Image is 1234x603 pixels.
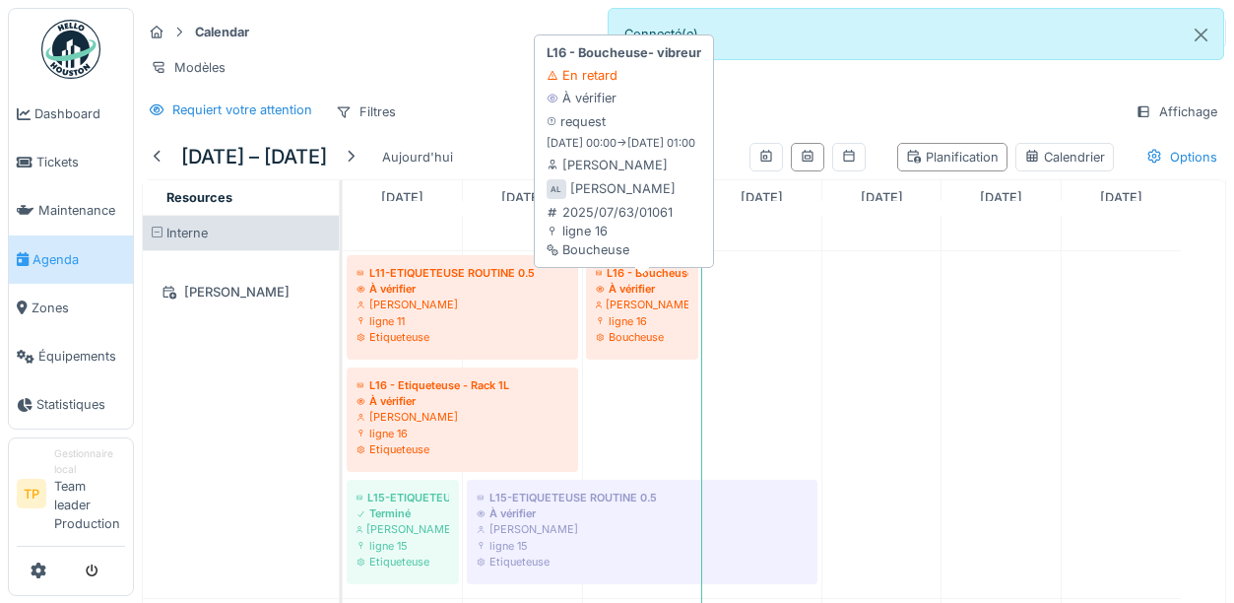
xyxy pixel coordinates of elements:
[906,148,999,167] div: Planification
[17,446,125,546] a: TP Gestionnaire localTeam leader Production
[155,280,327,304] div: [PERSON_NAME]
[166,226,208,240] span: Interne
[357,505,449,521] div: Terminé
[1127,98,1226,126] div: Affichage
[181,145,327,168] h5: [DATE] – [DATE]
[357,393,568,409] div: À vérifier
[36,395,125,414] span: Statistiques
[357,521,449,537] div: [PERSON_NAME]
[547,203,673,222] div: 2025/07/63/01061
[547,222,673,240] div: ligne 16
[9,380,133,429] a: Statistiques
[357,409,568,425] div: [PERSON_NAME]
[34,104,125,123] span: Dashboard
[547,66,617,85] div: En retard
[9,186,133,234] a: Maintenance
[17,479,46,508] li: TP
[477,490,808,505] div: L15-ETIQUETEUSE ROUTINE 0.5
[1024,148,1105,167] div: Calendrier
[32,299,125,317] span: Zones
[357,281,568,297] div: À vérifier
[477,538,808,554] div: ligne 15
[547,240,673,259] div: Boucheuse
[357,265,568,281] div: L11-ETIQUETEUSE ROUTINE 0.5
[357,538,449,554] div: ligne 15
[32,250,125,269] span: Agenda
[9,332,133,380] a: Équipements
[327,98,405,126] div: Filtres
[9,284,133,332] a: Zones
[596,329,688,345] div: Boucheuse
[357,313,568,329] div: ligne 11
[547,112,606,131] div: request
[608,8,1225,60] div: Connecté(e).
[9,235,133,284] a: Agenda
[547,89,617,107] div: À vérifier
[1179,9,1223,61] button: Close
[38,347,125,366] span: Équipements
[1095,184,1147,211] a: 5 octobre 2025
[975,184,1027,211] a: 4 octobre 2025
[142,53,234,82] div: Modèles
[596,265,688,281] div: L16 - Boucheuse- vibreur
[9,138,133,186] a: Tickets
[38,201,125,220] span: Maintenance
[9,90,133,138] a: Dashboard
[357,490,449,505] div: L15-ETIQUETEUSE ROUTINE 0.33
[357,377,568,393] div: L16 - Etiqueteuse - Rack 1L
[357,329,568,345] div: Etiqueteuse
[736,184,788,211] a: 2 octobre 2025
[547,156,668,174] div: [PERSON_NAME]
[187,23,257,41] strong: Calendar
[374,144,461,170] div: Aujourd'hui
[166,190,232,205] span: Resources
[570,179,676,198] div: [PERSON_NAME]
[856,184,908,211] a: 3 octobre 2025
[547,179,566,199] div: AL
[357,554,449,569] div: Etiqueteuse
[596,297,688,312] div: [PERSON_NAME]
[41,20,100,79] img: Badge_color-CXgf-gQk.svg
[357,426,568,441] div: ligne 16
[357,297,568,312] div: [PERSON_NAME]
[36,153,125,171] span: Tickets
[376,184,428,211] a: 29 septembre 2025
[496,184,549,211] a: 30 septembre 2025
[596,281,688,297] div: À vérifier
[54,446,125,477] div: Gestionnaire local
[477,554,808,569] div: Etiqueteuse
[547,135,695,152] small: [DATE] 00:00 -> [DATE] 01:00
[477,505,808,521] div: À vérifier
[477,521,808,537] div: [PERSON_NAME]
[547,43,701,62] strong: L16 - Boucheuse- vibreur
[172,100,312,119] div: Requiert votre attention
[357,441,568,457] div: Etiqueteuse
[596,313,688,329] div: ligne 16
[54,446,125,541] li: Team leader Production
[1137,143,1226,171] div: Options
